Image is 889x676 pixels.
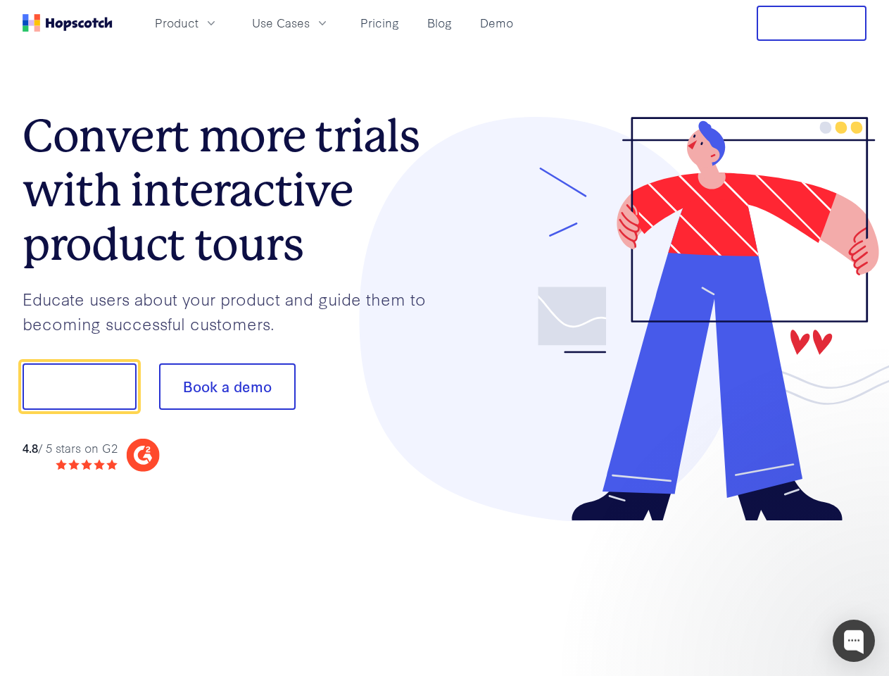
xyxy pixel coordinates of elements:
a: Demo [474,11,519,35]
span: Use Cases [252,14,310,32]
h1: Convert more trials with interactive product tours [23,109,445,271]
button: Use Cases [244,11,338,35]
button: Product [146,11,227,35]
a: Blog [422,11,458,35]
button: Book a demo [159,363,296,410]
span: Product [155,14,198,32]
button: Free Trial [757,6,866,41]
a: Pricing [355,11,405,35]
div: / 5 stars on G2 [23,439,118,457]
strong: 4.8 [23,439,38,456]
p: Educate users about your product and guide them to becoming successful customers. [23,287,445,335]
a: Home [23,14,113,32]
button: Show me! [23,363,137,410]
